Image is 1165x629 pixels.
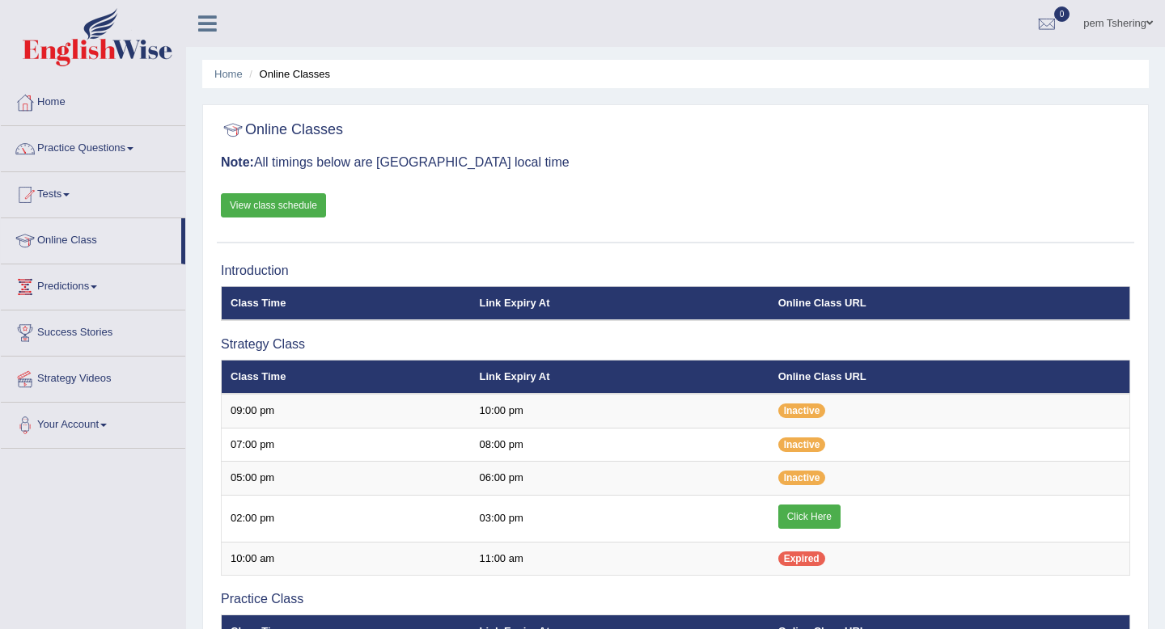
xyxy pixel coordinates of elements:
[471,394,769,428] td: 10:00 pm
[245,66,330,82] li: Online Classes
[1,357,185,397] a: Strategy Videos
[221,592,1130,606] h3: Practice Class
[769,360,1130,394] th: Online Class URL
[222,360,471,394] th: Class Time
[221,193,326,217] a: View class schedule
[221,155,1130,170] h3: All timings below are [GEOGRAPHIC_DATA] local time
[769,286,1130,320] th: Online Class URL
[471,360,769,394] th: Link Expiry At
[1,310,185,351] a: Success Stories
[221,337,1130,352] h3: Strategy Class
[471,542,769,576] td: 11:00 am
[1,264,185,305] a: Predictions
[778,471,826,485] span: Inactive
[222,495,471,542] td: 02:00 pm
[778,504,841,529] a: Click Here
[221,264,1130,278] h3: Introduction
[471,286,769,320] th: Link Expiry At
[221,118,343,142] h2: Online Classes
[1,172,185,213] a: Tests
[1054,6,1070,22] span: 0
[1,80,185,120] a: Home
[222,462,471,496] td: 05:00 pm
[1,218,181,259] a: Online Class
[778,403,826,418] span: Inactive
[778,437,826,452] span: Inactive
[222,286,471,320] th: Class Time
[222,428,471,462] td: 07:00 pm
[471,462,769,496] td: 06:00 pm
[778,551,825,566] span: Expired
[471,428,769,462] td: 08:00 pm
[221,155,254,169] b: Note:
[1,126,185,167] a: Practice Questions
[471,495,769,542] td: 03:00 pm
[222,542,471,576] td: 10:00 am
[214,68,243,80] a: Home
[1,403,185,443] a: Your Account
[222,394,471,428] td: 09:00 pm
